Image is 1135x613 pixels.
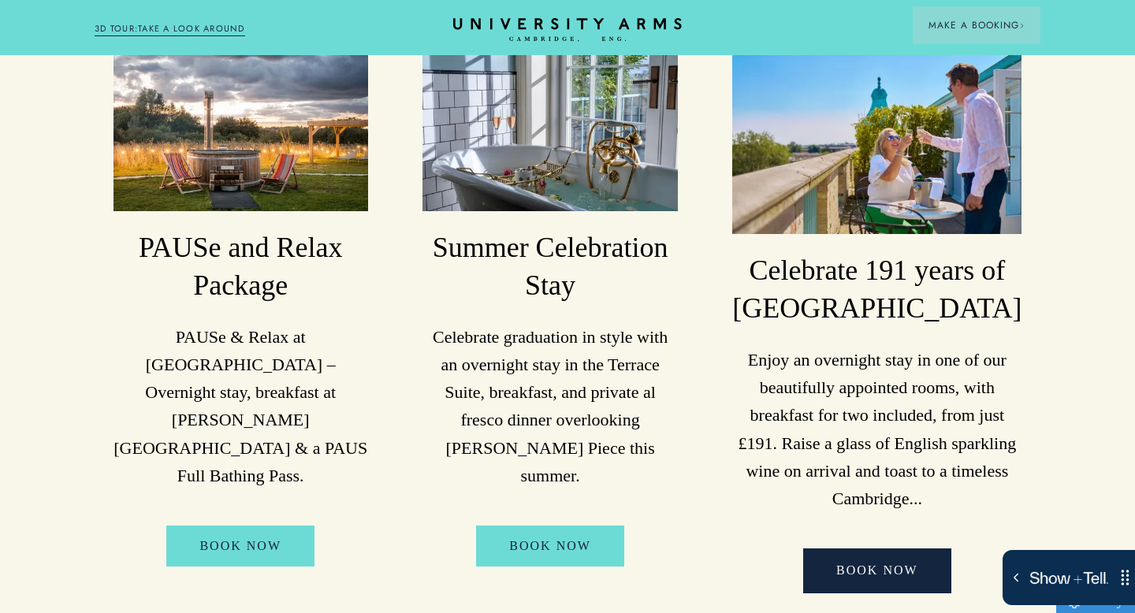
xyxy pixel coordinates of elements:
[113,323,368,489] p: PAUSe & Relax at [GEOGRAPHIC_DATA] – Overnight stay, breakfast at [PERSON_NAME][GEOGRAPHIC_DATA] ...
[113,42,368,212] img: image-1171400894a375d9a931a68ffa7fe4bcc321ad3f-2200x1300-jpg
[732,252,1021,328] h3: Celebrate 191 years of [GEOGRAPHIC_DATA]
[453,18,682,43] a: Home
[803,548,951,593] a: BOOK NOW
[95,22,245,36] a: 3D TOUR:TAKE A LOOK AROUND
[928,18,1025,32] span: Make a Booking
[166,526,314,567] a: BOOK NOW
[422,229,677,305] h3: Summer Celebration Stay
[732,42,1021,235] img: image-06b67da7cef3647c57b18f70ec17f0183790af67-6000x4000-jpg
[476,526,624,567] a: BOOK NOW
[422,42,677,212] img: image-a678a3d208f2065fc5890bd5da5830c7877c1e53-3983x2660-jpg
[422,323,677,489] p: Celebrate graduation in style with an overnight stay in the Terrace Suite, breakfast, and private...
[1019,23,1025,28] img: Arrow icon
[732,346,1021,512] p: Enjoy an overnight stay in one of our beautifully appointed rooms, with breakfast for two include...
[913,6,1040,44] button: Make a BookingArrow icon
[113,229,368,305] h3: PAUSe and Relax Package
